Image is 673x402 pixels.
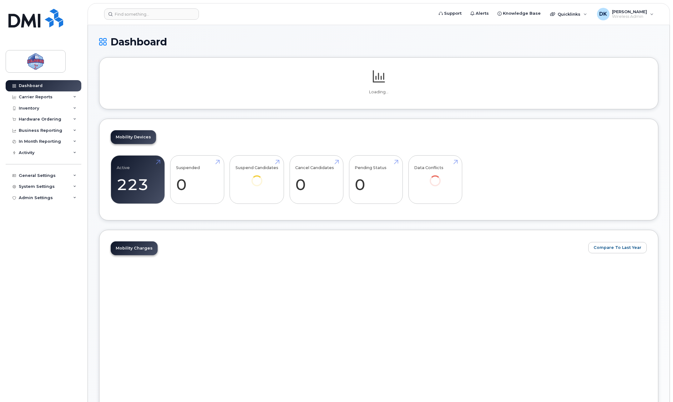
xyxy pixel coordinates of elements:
a: Pending Status 0 [355,159,397,200]
span: Compare To Last Year [594,245,641,250]
a: Data Conflicts [414,159,456,195]
a: Suspend Candidates [235,159,278,195]
a: Suspended 0 [176,159,218,200]
a: Mobility Devices [111,130,156,144]
a: Active 223 [117,159,159,200]
h1: Dashboard [99,36,658,47]
a: Mobility Charges [111,241,158,255]
p: Loading... [111,89,647,95]
a: Cancel Candidates 0 [295,159,337,200]
button: Compare To Last Year [588,242,647,253]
